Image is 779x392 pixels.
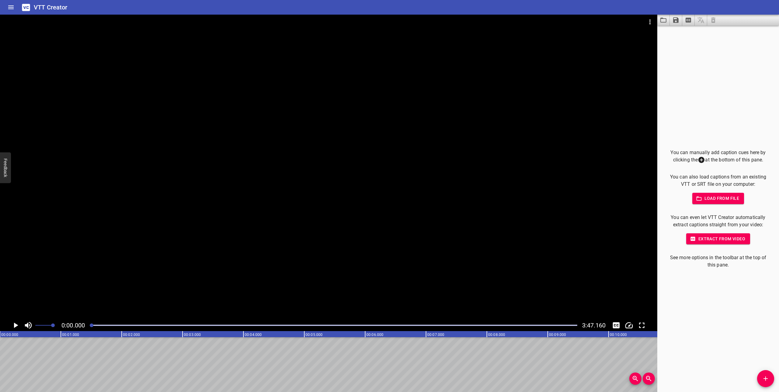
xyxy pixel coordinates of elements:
p: You can manually add caption cues here by clicking the at the bottom of this pane. [667,149,769,164]
text: 00:03.000 [184,333,201,337]
span: Add some captions below, then you can translate them. [695,15,707,26]
h6: VTT Creator [34,2,68,12]
button: Zoom Out [643,373,655,385]
button: Play/Pause [10,320,21,331]
svg: Extract captions from video [685,16,692,24]
text: 00:04.000 [245,333,262,337]
text: 00:09.000 [549,333,566,337]
p: You can also load captions from an existing VTT or SRT file on your computer: [667,173,769,188]
button: Toggle captions [610,320,622,331]
svg: Load captions from file [660,16,667,24]
text: 00:01.000 [62,333,79,337]
text: 00:08.000 [488,333,505,337]
text: 00:05.000 [306,333,323,337]
button: Toggle mute [23,320,34,331]
div: Play progress [90,325,577,326]
div: Toggle Full Screen [636,320,648,331]
p: See more options in the toolbar at the top of this pane. [667,254,769,269]
button: Zoom In [629,373,641,385]
button: Save captions to file [670,15,682,26]
svg: Save captions to file [672,16,679,24]
span: Current Time [61,322,85,329]
span: Extract from video [691,235,745,243]
div: Hide/Show Captions [610,320,622,331]
text: 00:00.000 [1,333,18,337]
button: Extract from video [686,233,750,245]
button: Load captions from file [657,15,670,26]
button: Extract captions from video [682,15,695,26]
text: 00:07.000 [427,333,444,337]
button: Load from file [692,193,744,204]
text: 00:06.000 [366,333,383,337]
p: You can even let VTT Creator automatically extract captions straight from your video: [667,214,769,228]
span: Video Duration [582,322,606,329]
text: 00:02.000 [123,333,140,337]
text: 00:10.000 [610,333,627,337]
span: Set video volume [51,323,55,327]
button: Video Options [643,15,657,29]
button: Toggle fullscreen [636,320,648,331]
button: Add Cue [757,370,774,387]
span: Load from file [697,195,739,202]
div: Playback Speed [623,320,635,331]
button: Change Playback Speed [623,320,635,331]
